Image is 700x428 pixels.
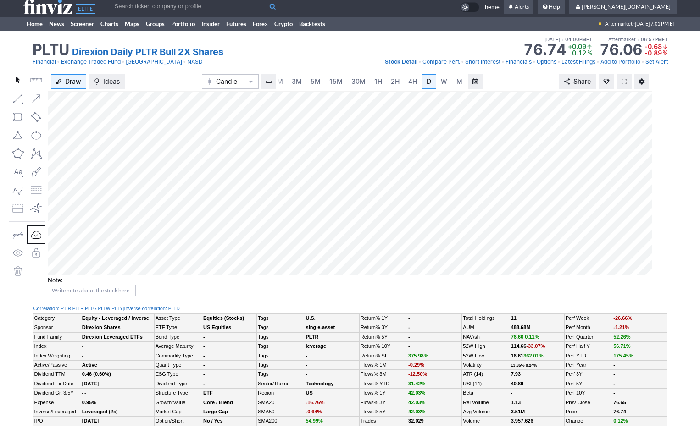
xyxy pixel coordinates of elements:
[89,74,125,89] button: Ideas
[72,306,84,312] a: PLTR
[33,407,81,416] td: Inverse/Leveraged
[168,17,198,31] a: Portfolio
[203,400,233,405] b: Core / Blend
[27,244,45,262] button: Lock drawings
[98,306,111,312] a: PLTW
[613,343,630,349] span: 56.71%
[408,324,410,330] b: -
[202,74,259,89] button: Chart Type
[613,324,629,330] span: -1.21%
[154,351,202,360] td: Commodity Type
[27,144,45,163] button: XABCD
[461,57,464,66] span: •
[329,77,343,85] span: 15M
[257,370,305,379] td: Tags
[9,199,27,218] button: Position
[572,49,586,57] span: 0.12
[257,389,305,398] td: Region
[23,17,46,31] a: Home
[359,379,407,388] td: Flows% YTD
[506,57,532,66] a: Financials
[257,332,305,341] td: Tags
[154,360,202,369] td: Quant Type
[501,57,505,66] span: •
[462,417,510,426] td: Volume
[608,35,668,44] span: Aftermarket 06:57PM ET
[462,389,510,398] td: Beta
[462,323,510,332] td: AUM
[311,77,321,85] span: 5M
[33,398,81,407] td: Expense
[462,332,510,341] td: NAV/sh
[292,77,302,85] span: 3M
[582,3,671,10] span: [PERSON_NAME][DOMAIN_NAME]
[634,74,649,89] button: Chart Settings
[270,74,287,89] a: 1M
[46,17,67,31] a: News
[203,381,205,386] b: -
[359,417,407,426] td: Trades
[82,353,84,358] b: -
[154,323,202,332] td: ETF Type
[257,342,305,351] td: Tags
[544,35,592,44] span: [DATE] 04:00PM ET
[525,334,539,340] span: 0.11%
[422,58,460,65] span: Compare Perf.
[82,371,111,377] b: 0.46 (0.60%)
[306,371,308,377] b: -
[51,74,86,89] button: Draw
[183,57,186,66] span: •
[564,389,612,398] td: Perf 10Y
[564,342,612,351] td: Perf Half Y
[216,77,244,86] span: Candle
[82,362,97,368] b: Active
[27,181,45,199] button: Fibonacci retracements
[9,71,27,89] button: Mouse
[645,57,668,66] a: Set Alert
[48,275,652,285] div: Note:
[65,77,81,86] span: Draw
[203,418,223,423] b: No / Yes
[306,353,308,358] b: -
[203,324,231,330] b: US Equities
[306,74,325,89] a: 5M
[644,49,662,57] span: -0.89
[559,74,596,89] button: Share
[33,305,123,313] div: :
[9,262,27,280] button: Remove all autosaved drawings
[437,74,451,89] a: W
[271,17,296,31] a: Crypto
[605,17,635,31] span: Aftermarket ·
[82,381,99,386] a: [DATE]
[9,126,27,144] button: Triangle
[564,314,612,323] td: Perf Week
[296,17,328,31] a: Backtests
[34,390,74,395] a: Dividend Gr. 3/5Y
[111,306,122,312] a: PLTY
[418,57,422,66] span: •
[257,407,305,416] td: SMA50
[257,360,305,369] td: Tags
[408,390,425,395] span: 42.03%
[306,334,319,340] b: PLTR
[82,418,99,423] b: [DATE]
[306,324,335,330] a: single-asset
[408,409,425,414] span: 42.03%
[359,314,407,323] td: Return% 1Y
[274,77,283,85] span: 1M
[9,225,27,244] button: Drawing mode: Single
[462,398,510,407] td: Rel Volume
[9,244,27,262] button: Hide drawings
[462,342,510,351] td: 52W High
[82,390,86,395] a: - -
[33,43,69,57] h1: PLTU
[306,343,327,349] b: leverage
[641,57,644,66] span: •
[306,400,325,405] span: -16.76%
[452,74,467,89] a: M
[511,363,537,368] small: 13.35% 8.24%
[408,381,425,386] span: 31.42%
[408,353,428,358] span: 375.98%
[126,57,182,66] a: [GEOGRAPHIC_DATA]
[347,74,370,89] a: 30M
